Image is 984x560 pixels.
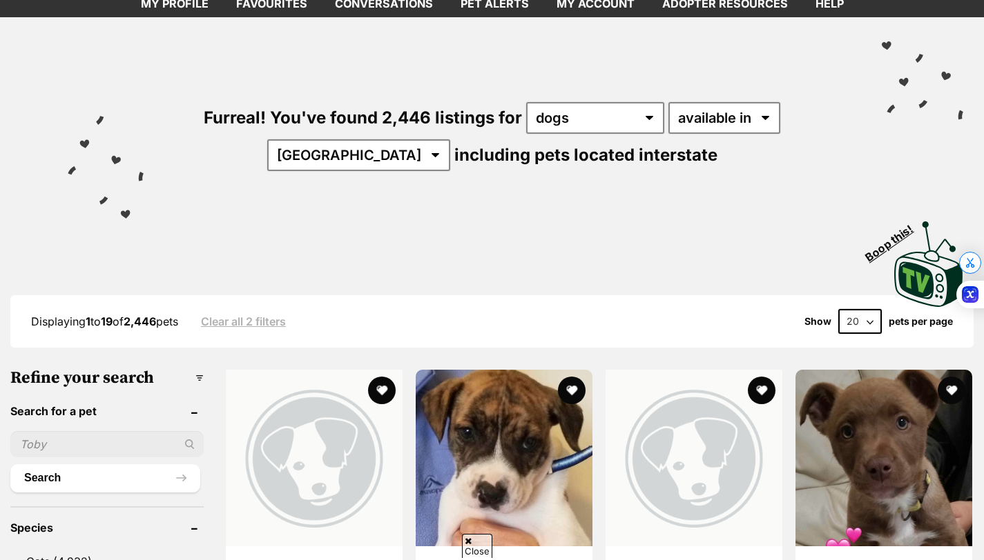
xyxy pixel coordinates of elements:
[86,314,90,328] strong: 1
[804,316,831,327] span: Show
[201,315,286,328] a: Clear all 2 filters
[462,534,492,558] span: Close
[368,377,396,404] button: favourite
[31,314,178,328] span: Displaying to of pets
[10,464,200,492] button: Search
[10,521,204,534] header: Species
[894,221,963,307] img: PetRescue TV logo
[748,377,775,404] button: favourite
[124,314,156,328] strong: 2,446
[10,368,204,388] h3: Refine your search
[101,314,113,328] strong: 19
[204,108,522,128] span: Furreal! You've found 2,446 listings for
[10,431,204,457] input: Toby
[889,316,953,327] label: pets per page
[863,214,927,263] span: Boop this!
[894,209,963,310] a: Boop this!
[10,405,204,417] header: Search for a pet
[416,370,592,546] img: Stanley - Catahoula Leopard Dog
[558,377,586,404] button: favourite
[795,370,972,546] img: Lucy - Border Collie Dog
[454,145,717,165] span: including pets located interstate
[938,377,965,404] button: favourite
